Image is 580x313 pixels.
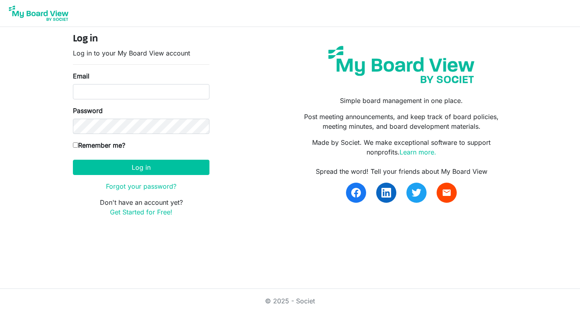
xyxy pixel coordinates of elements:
img: facebook.svg [351,188,361,198]
p: Simple board management in one place. [296,96,507,105]
span: email [442,188,452,198]
p: Post meeting announcements, and keep track of board policies, meeting minutes, and board developm... [296,112,507,131]
a: Get Started for Free! [110,208,172,216]
button: Log in [73,160,209,175]
img: My Board View Logo [6,3,71,23]
label: Email [73,71,89,81]
p: Log in to your My Board View account [73,48,209,58]
a: © 2025 - Societ [265,297,315,305]
p: Don't have an account yet? [73,198,209,217]
a: Learn more. [400,148,436,156]
input: Remember me? [73,142,78,148]
img: my-board-view-societ.svg [322,40,481,89]
img: linkedin.svg [381,188,391,198]
label: Remember me? [73,140,125,150]
a: Forgot your password? [106,182,176,190]
a: email [437,183,457,203]
div: Spread the word! Tell your friends about My Board View [296,167,507,176]
p: Made by Societ. We make exceptional software to support nonprofits. [296,138,507,157]
h4: Log in [73,33,209,45]
label: Password [73,106,103,115]
img: twitter.svg [412,188,421,198]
